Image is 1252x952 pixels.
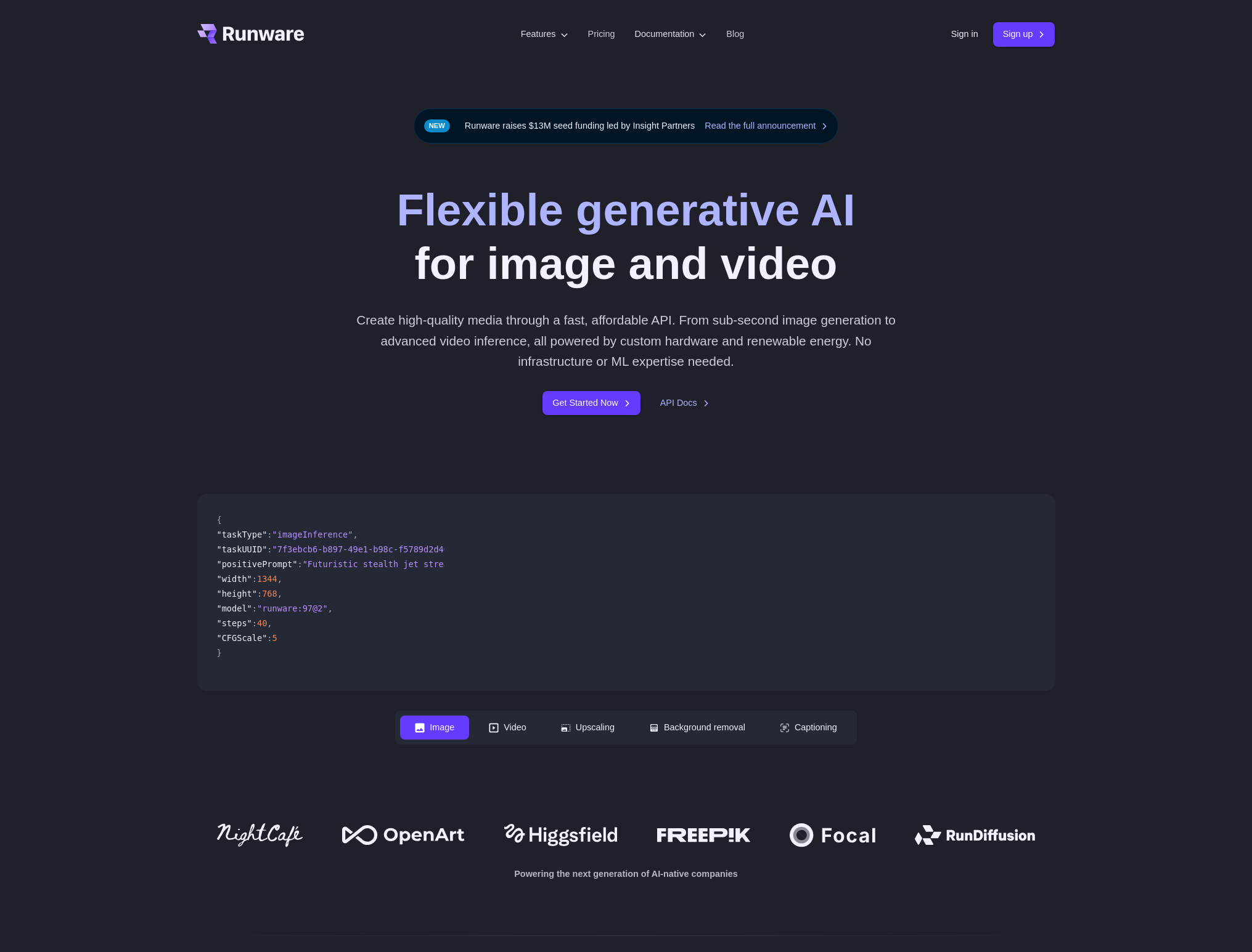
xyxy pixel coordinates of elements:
span: : [252,618,257,628]
span: , [277,589,282,599]
span: 768 [262,589,277,599]
a: API Docs [660,396,710,410]
span: , [353,530,358,539]
span: "steps" [217,618,252,628]
button: Upscaling [546,716,629,740]
button: Background removal [634,716,760,740]
a: Sign up [993,22,1055,46]
span: , [267,618,272,628]
a: Go to / [197,24,305,44]
span: "imageInference" [272,530,353,539]
label: Features [521,27,568,41]
span: : [297,559,302,569]
span: "width" [217,574,252,584]
span: "7f3ebcb6-b897-49e1-b98c-f5789d2d40d7" [272,544,464,554]
p: Create high-quality media through a fast, affordable API. From sub-second image generation to adv... [351,310,901,371]
span: : [257,589,262,599]
a: Sign in [951,27,978,41]
span: "model" [217,603,252,613]
a: Get Started Now [542,391,640,415]
span: : [267,530,272,539]
span: "runware:97@2" [257,603,328,613]
span: 40 [257,618,267,628]
h1: for image and video [397,183,856,290]
span: "Futuristic stealth jet streaking through a neon-lit cityscape with glowing purple exhaust" [303,559,762,569]
span: 1344 [257,574,277,584]
label: Documentation [635,27,707,41]
strong: Flexible generative AI [397,185,856,235]
span: 5 [272,633,277,643]
span: { [217,515,222,525]
p: Powering the next generation of AI-native companies [197,867,1055,881]
span: "taskUUID" [217,544,268,554]
button: Captioning [765,716,852,740]
a: Pricing [588,27,615,41]
span: : [252,574,257,584]
span: : [267,544,272,554]
span: "CFGScale" [217,633,268,643]
span: "positivePrompt" [217,559,298,569]
span: } [217,648,222,658]
span: : [252,603,257,613]
span: "taskType" [217,530,268,539]
a: Read the full announcement [705,119,828,133]
button: Video [474,716,541,740]
span: , [328,603,333,613]
span: , [277,574,282,584]
span: : [267,633,272,643]
span: "height" [217,589,257,599]
div: Runware raises $13M seed funding led by Insight Partners [414,108,839,143]
a: Blog [726,27,744,41]
button: Image [400,716,469,740]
